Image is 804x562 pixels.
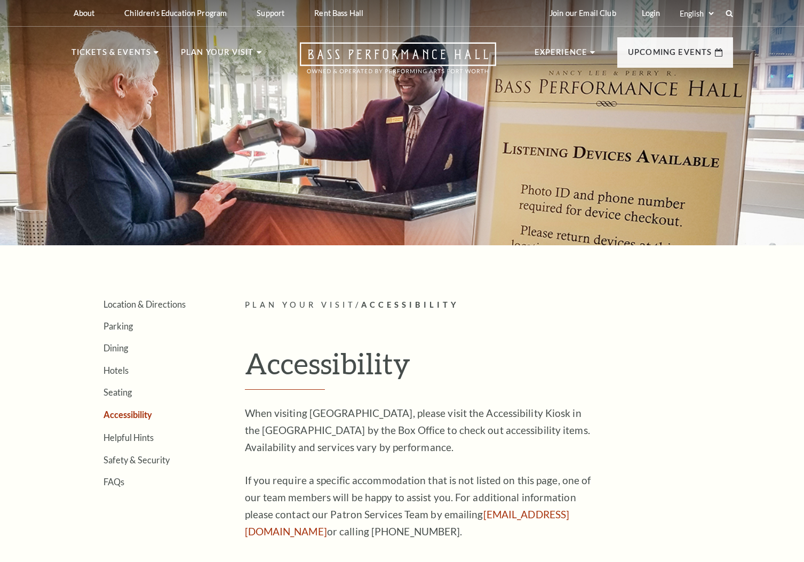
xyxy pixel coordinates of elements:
p: / [245,299,733,312]
a: FAQs [104,477,124,487]
p: When visiting [GEOGRAPHIC_DATA], please visit the Accessibility Kiosk in the [GEOGRAPHIC_DATA] by... [245,405,592,456]
a: Hotels [104,365,129,375]
p: Upcoming Events [628,46,712,65]
h1: Accessibility [245,346,733,390]
a: Helpful Hints [104,432,154,443]
p: Experience [535,46,588,65]
select: Select: [678,9,715,19]
a: Parking [104,321,133,331]
p: Plan Your Visit [181,46,254,65]
p: Rent Bass Hall [314,9,363,18]
a: Safety & Security [104,455,170,465]
p: Tickets & Events [71,46,152,65]
p: About [74,9,95,18]
a: Dining [104,343,128,353]
span: Accessibility [361,300,459,309]
p: If you require a specific accommodation that is not listed on this page, one of our team members ... [245,472,592,540]
p: Children's Education Program [124,9,227,18]
a: Seating [104,387,132,397]
p: Support [257,9,284,18]
a: Accessibility [104,410,152,420]
a: Location & Directions [104,299,186,309]
span: Plan Your Visit [245,300,356,309]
